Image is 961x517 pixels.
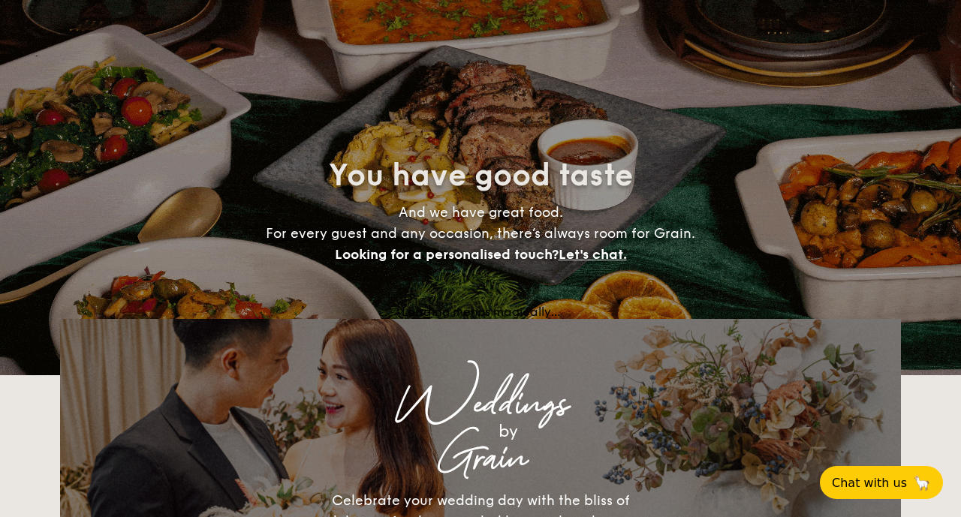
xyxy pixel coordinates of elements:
span: 🦙 [913,474,931,491]
div: Weddings [192,391,769,418]
button: Chat with us🦙 [820,466,943,499]
div: Grain [192,445,769,472]
span: Chat with us [832,476,907,490]
div: by [248,418,769,445]
span: Let's chat. [559,246,627,263]
div: Loading menus magically... [60,305,901,319]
